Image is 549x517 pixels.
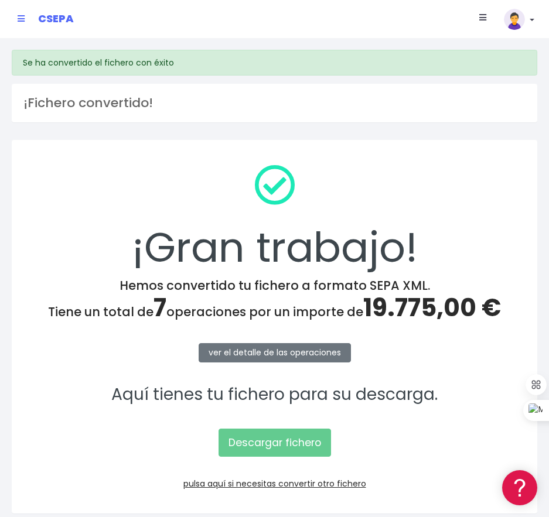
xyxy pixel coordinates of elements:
[504,9,525,30] img: profile
[183,478,366,489] a: pulsa aquí si necesitas convertir otro fichero
[12,50,537,76] div: Se ha convertido el fichero con éxito
[219,429,331,457] a: Descargar fichero
[27,155,522,278] div: ¡Gran trabajo!
[199,343,351,362] a: ver el detalle de las operaciones
[363,290,501,325] span: 19.775,00 €
[38,11,74,26] span: CSEPA
[23,95,526,111] h3: ¡Fichero convertido!
[27,382,522,408] p: Aquí tienes tu fichero para su descarga.
[38,9,74,29] a: CSEPA
[27,278,522,323] h4: Hemos convertido tu fichero a formato SEPA XML. Tiene un total de operaciones por un importe de
[154,290,166,325] span: 7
